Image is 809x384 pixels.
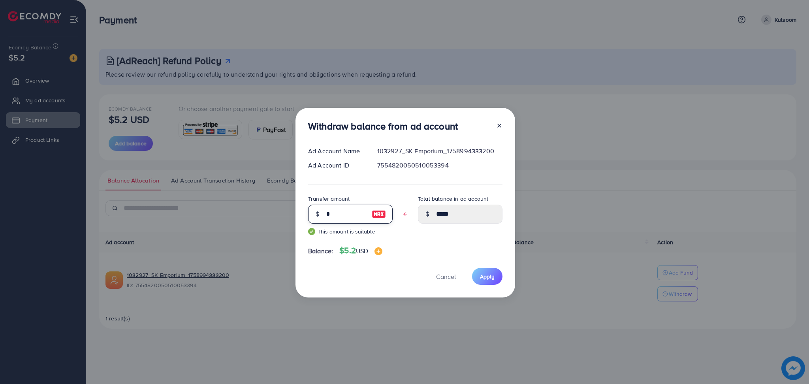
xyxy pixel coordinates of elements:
label: Transfer amount [308,195,350,203]
label: Total balance in ad account [418,195,488,203]
button: Apply [472,268,502,285]
span: USD [356,247,368,255]
span: Apply [480,273,495,280]
div: Ad Account Name [302,147,371,156]
div: Ad Account ID [302,161,371,170]
img: guide [308,228,315,235]
button: Cancel [426,268,466,285]
span: Cancel [436,272,456,281]
div: 1032927_SK Emporium_1758994333200 [371,147,509,156]
img: image [374,247,382,255]
div: 7554820050510053394 [371,161,509,170]
span: Balance: [308,247,333,256]
h3: Withdraw balance from ad account [308,120,458,132]
small: This amount is suitable [308,228,393,235]
h4: $5.2 [339,246,382,256]
img: image [372,209,386,219]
